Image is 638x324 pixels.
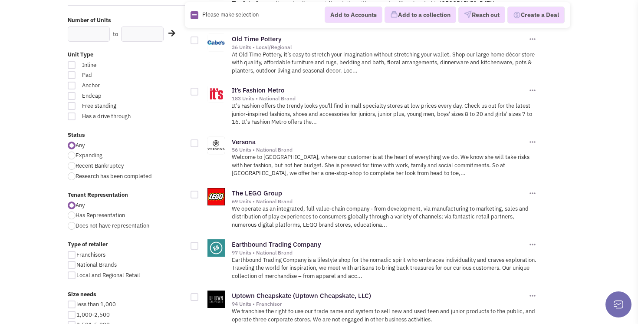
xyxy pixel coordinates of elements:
[232,301,527,307] div: 94 Units • Franchisor
[385,7,456,23] button: Add to a collection
[202,11,259,18] span: Please make selection
[68,51,185,59] label: Unit Type
[76,142,85,149] span: Any
[458,7,505,23] button: Reach out
[76,222,149,229] span: Does not have representation
[232,240,321,248] a: Earthbound Trading Company
[191,11,198,19] img: Rectangle.png
[325,7,382,23] button: Add to Accounts
[76,301,116,308] span: less than 1,000
[76,311,110,318] span: 1,000-2,500
[76,152,102,159] span: Expanding
[507,7,565,24] button: Create a Deal
[232,153,537,178] p: Welcome to [GEOGRAPHIC_DATA], where our customer is at the heart of everything we do. We know she...
[76,212,125,219] span: Has Representation
[76,71,149,79] span: Pad
[76,172,152,180] span: Research has been completed
[232,307,537,324] p: We franchise the right to use our trade name and system to sell new and used teen and junior prod...
[232,198,527,205] div: 69 Units • National Brand
[76,202,85,209] span: Any
[232,138,256,146] a: Versona
[76,61,149,69] span: Inline
[68,241,185,249] label: Type of retailer
[68,131,185,139] label: Status
[76,271,140,279] span: Local and Regional Retail
[232,146,527,153] div: 56 Units • National Brand
[113,30,118,39] label: to
[232,249,527,256] div: 97 Units • National Brand
[232,95,527,102] div: 183 Units • National Brand
[76,92,149,100] span: Endcap
[232,44,527,51] div: 36 Units • Local/Regional
[68,17,185,25] label: Number of Units
[232,189,282,197] a: The LEGO Group
[68,291,185,299] label: Size needs
[464,11,472,19] img: VectorPaper_Plane.png
[232,102,537,126] p: It's Fashion offers the trendy looks you'll find in mall specialty stores at low prices every day...
[232,291,371,300] a: Uptown Cheapskate (Uptown Cheapskate, LLC)
[68,191,185,199] label: Tenant Representation
[76,261,117,268] span: National Brands
[232,205,537,229] p: We operate as an integrated, full value-chain company - from development, via manufacturing to ma...
[76,162,124,169] span: Recent Bankruptcy
[76,82,149,90] span: Anchor
[513,10,521,20] img: Deal-Dollar.png
[76,112,149,121] span: Has a drive through
[76,102,149,110] span: Free standing
[232,256,537,281] p: Earthbound Trading Company is a lifestyle shop for the nomadic spirit who embraces individuality ...
[390,11,398,19] img: icon-collection-lavender.png
[232,51,537,75] p: At Old Time Pottery, it’s easy to stretch your imagination without stretching your wallet. Shop o...
[76,251,105,258] span: Franchisors
[232,35,282,43] a: Old Time Pottery
[232,86,284,94] a: It’s Fashion Metro
[163,28,174,39] div: Search Nearby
